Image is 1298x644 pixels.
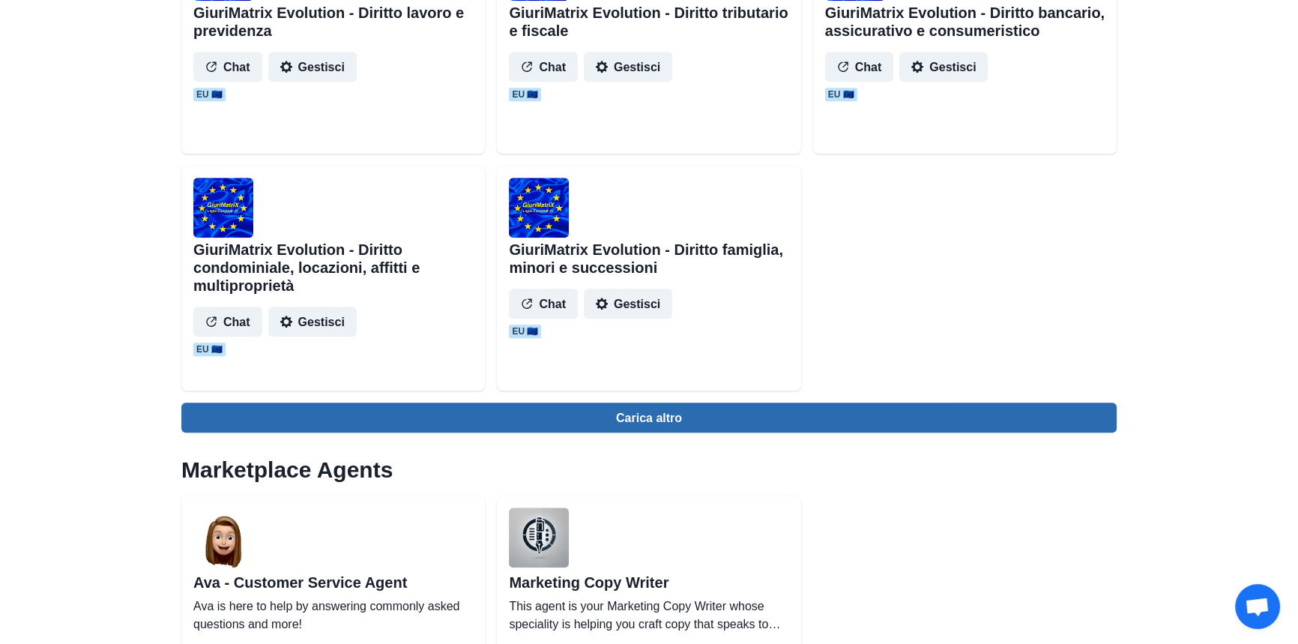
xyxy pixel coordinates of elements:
h2: GiuriMatrix Evolution - Diritto famiglia, minori e successioni [509,241,788,277]
button: Gestisci [268,307,357,337]
button: Gestisci [899,52,988,82]
img: user%2F2%2Fdef768d2-bb31-48e1-a725-94a4e8c437fd [509,508,569,568]
span: EU 🇪🇺 [825,88,857,101]
button: Chat [509,289,578,319]
button: Gestisci [584,289,672,319]
a: Aprire la chat [1235,584,1280,629]
span: EU 🇪🇺 [193,88,226,101]
h2: GiuriMatrix Evolution - Diritto condominiale, locazioni, affitti e multiproprietà [193,241,473,295]
span: EU 🇪🇺 [509,88,541,101]
button: Gestisci [584,52,672,82]
h2: Ava - Customer Service Agent [193,574,473,592]
h2: GiuriMatrix Evolution - Diritto tributario e fiscale [509,4,788,40]
span: EU 🇪🇺 [193,343,226,356]
img: user%2F1706%2F743ffb10-1b89-4ca6-9336-2c93b9db6fba [509,178,569,238]
button: Gestisci [268,52,357,82]
button: Chat [509,52,578,82]
span: EU 🇪🇺 [509,325,541,338]
button: Chat [193,52,262,82]
button: Chat [825,52,894,82]
h2: GiuriMatrix Evolution - Diritto bancario, assicurativo e consumeristico [825,4,1105,40]
h2: GiuriMatrix Evolution - Diritto lavoro e previdenza [193,4,473,40]
button: Carica altro [181,403,1117,433]
p: Ava is here to help by answering commonly asked questions and more! [193,598,473,634]
button: Chat [193,307,262,337]
img: user%2F2%2Fb7ac5808-39ff-453c-8ce1-b371fabf5c1b [193,508,253,568]
p: This agent is your Marketing Copy Writer whose speciality is helping you craft copy that speaks t... [509,598,788,634]
h2: Marketing Copy Writer [509,574,788,592]
h2: Marketplace Agents [181,457,1117,484]
img: user%2F1706%2F174da808-a3df-4f62-bc81-3bfcd94179e8 [193,178,253,238]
